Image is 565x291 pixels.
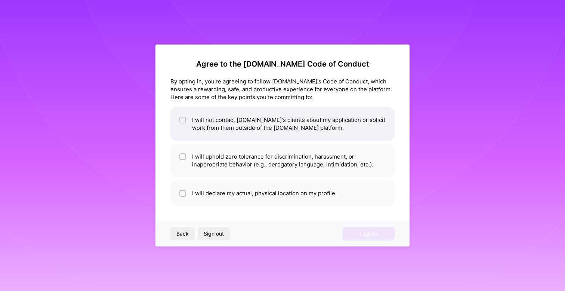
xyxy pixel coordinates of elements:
button: Sign out [198,227,230,241]
li: I will uphold zero tolerance for discrimination, harassment, or inappropriate behavior (e.g., der... [170,144,395,177]
span: Back [176,230,189,238]
button: Back [170,227,195,241]
li: I will not contact [DOMAIN_NAME]'s clients about my application or solicit work from them outside... [170,107,395,141]
li: I will declare my actual, physical location on my profile. [170,180,395,206]
span: Sign out [204,230,224,238]
h2: Agree to the [DOMAIN_NAME] Code of Conduct [170,59,395,68]
div: By opting in, you're agreeing to follow [DOMAIN_NAME]'s Code of Conduct, which ensures a rewardin... [170,77,395,101]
